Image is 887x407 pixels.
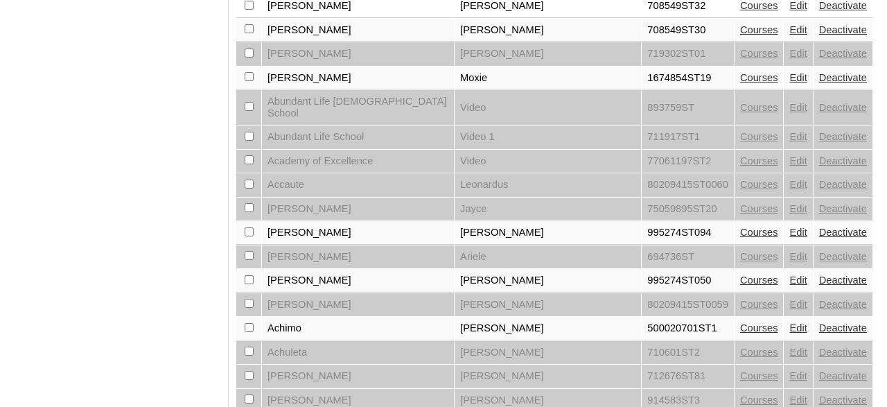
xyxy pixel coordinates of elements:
[455,245,641,269] td: Ariele
[819,203,867,214] a: Deactivate
[455,365,641,388] td: [PERSON_NAME]
[789,72,807,83] a: Edit
[642,317,734,340] td: 500020701ST1
[262,90,454,125] td: Abundant Life [DEMOGRAPHIC_DATA] School
[789,370,807,381] a: Edit
[455,150,641,173] td: Video
[455,42,641,66] td: [PERSON_NAME]
[262,67,454,90] td: [PERSON_NAME]
[789,102,807,113] a: Edit
[262,198,454,221] td: [PERSON_NAME]
[642,365,734,388] td: 712676ST81
[262,125,454,149] td: Abundant Life School
[819,347,867,358] a: Deactivate
[455,173,641,197] td: Leonardus
[789,299,807,310] a: Edit
[789,155,807,166] a: Edit
[789,48,807,59] a: Edit
[740,299,778,310] a: Courses
[819,155,867,166] a: Deactivate
[262,42,454,66] td: [PERSON_NAME]
[789,251,807,262] a: Edit
[262,317,454,340] td: Achimo
[740,72,778,83] a: Courses
[642,90,734,125] td: 893759ST
[455,269,641,293] td: [PERSON_NAME]
[642,341,734,365] td: 710601ST2
[740,203,778,214] a: Courses
[455,125,641,149] td: Video 1
[740,102,778,113] a: Courses
[789,275,807,286] a: Edit
[642,42,734,66] td: 719302ST01
[642,293,734,317] td: 80209415ST0059
[642,150,734,173] td: 77061197ST2
[740,155,778,166] a: Courses
[789,203,807,214] a: Edit
[819,370,867,381] a: Deactivate
[642,245,734,269] td: 694736ST
[455,198,641,221] td: Jayce
[262,173,454,197] td: Accaute
[455,317,641,340] td: [PERSON_NAME]
[455,67,641,90] td: Moxie
[642,67,734,90] td: 1674854ST19
[740,370,778,381] a: Courses
[819,227,867,238] a: Deactivate
[819,179,867,190] a: Deactivate
[455,19,641,42] td: [PERSON_NAME]
[819,102,867,113] a: Deactivate
[740,251,778,262] a: Courses
[789,322,807,334] a: Edit
[740,322,778,334] a: Courses
[642,269,734,293] td: 995274ST050
[819,72,867,83] a: Deactivate
[789,131,807,142] a: Edit
[740,227,778,238] a: Courses
[789,347,807,358] a: Edit
[740,131,778,142] a: Courses
[740,347,778,358] a: Courses
[819,322,867,334] a: Deactivate
[455,293,641,317] td: [PERSON_NAME]
[642,19,734,42] td: 708549ST30
[642,221,734,245] td: 995274ST094
[789,395,807,406] a: Edit
[642,125,734,149] td: 711917ST1
[740,179,778,190] a: Courses
[262,245,454,269] td: [PERSON_NAME]
[819,299,867,310] a: Deactivate
[740,24,778,35] a: Courses
[819,48,867,59] a: Deactivate
[262,365,454,388] td: [PERSON_NAME]
[262,19,454,42] td: [PERSON_NAME]
[642,173,734,197] td: 80209415ST0060
[819,24,867,35] a: Deactivate
[819,395,867,406] a: Deactivate
[455,90,641,125] td: Video
[262,293,454,317] td: [PERSON_NAME]
[740,48,778,59] a: Courses
[262,221,454,245] td: [PERSON_NAME]
[740,275,778,286] a: Courses
[262,341,454,365] td: Achuleta
[789,227,807,238] a: Edit
[819,131,867,142] a: Deactivate
[819,251,867,262] a: Deactivate
[789,24,807,35] a: Edit
[262,150,454,173] td: Academy of Excellence
[455,341,641,365] td: [PERSON_NAME]
[819,275,867,286] a: Deactivate
[642,198,734,221] td: 75059895ST20
[455,221,641,245] td: [PERSON_NAME]
[740,395,778,406] a: Courses
[262,269,454,293] td: [PERSON_NAME]
[789,179,807,190] a: Edit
